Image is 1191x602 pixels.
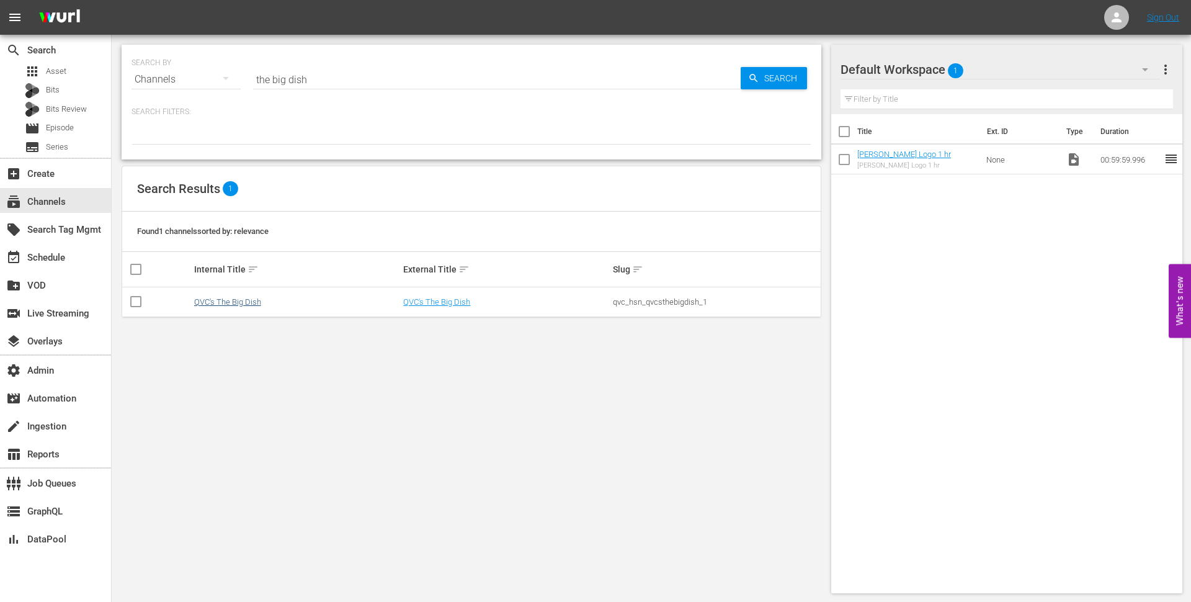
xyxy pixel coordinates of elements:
span: Ingestion [6,419,21,434]
span: Asset [25,64,40,79]
div: External Title [403,262,609,277]
span: Video [1066,152,1081,167]
div: Channels [132,62,241,97]
div: qvc_hsn_qvcsthebigdish_1 [613,297,819,307]
span: GraphQL [6,504,21,519]
span: Automation [6,391,21,406]
span: Episode [25,121,40,136]
span: sort [632,264,643,275]
div: Bits Review [25,102,40,117]
span: Job Queues [6,476,21,491]
span: Live Streaming [6,306,21,321]
span: 1 [948,58,963,84]
span: menu [7,10,22,25]
span: Bits Review [46,103,87,115]
span: Series [46,141,68,153]
span: Search [6,43,21,58]
span: sort [458,264,470,275]
div: Internal Title [194,262,400,277]
a: QVC's The Big Dish [403,297,470,307]
td: None [981,145,1062,174]
span: Found 1 channels sorted by: relevance [137,227,269,236]
span: Search Results [137,181,220,196]
div: Slug [613,262,819,277]
span: Reports [6,447,21,462]
a: Sign Out [1147,12,1179,22]
div: Bits [25,83,40,98]
td: 00:59:59.996 [1095,145,1164,174]
a: [PERSON_NAME] Logo 1 hr [857,150,951,159]
span: Asset [46,65,66,78]
th: Title [857,114,979,149]
span: Search [759,67,807,89]
span: sort [248,264,259,275]
div: Default Workspace [841,52,1160,87]
span: Channels [6,194,21,209]
span: Admin [6,363,21,378]
button: Search [741,67,807,89]
span: 1 [223,181,238,196]
p: Search Filters: [132,107,811,117]
span: DataPool [6,532,21,547]
span: Schedule [6,250,21,265]
img: ans4CAIJ8jUAAAAAAAAAAAAAAAAAAAAAAAAgQb4GAAAAAAAAAAAAAAAAAAAAAAAAJMjXAAAAAAAAAAAAAAAAAAAAAAAAgAT5G... [30,3,89,32]
span: Overlays [6,334,21,349]
button: Open Feedback Widget [1169,264,1191,338]
span: Episode [46,122,74,134]
th: Duration [1093,114,1167,149]
th: Type [1059,114,1093,149]
span: Create [6,166,21,181]
span: Series [25,140,40,155]
a: QVC's The Big Dish [194,297,261,307]
button: more_vert [1158,55,1173,84]
span: more_vert [1158,62,1173,77]
span: reorder [1164,151,1179,166]
span: Search Tag Mgmt [6,222,21,237]
div: [PERSON_NAME] Logo 1 hr [857,161,951,169]
th: Ext. ID [979,114,1059,149]
span: VOD [6,278,21,293]
span: Bits [46,84,60,96]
